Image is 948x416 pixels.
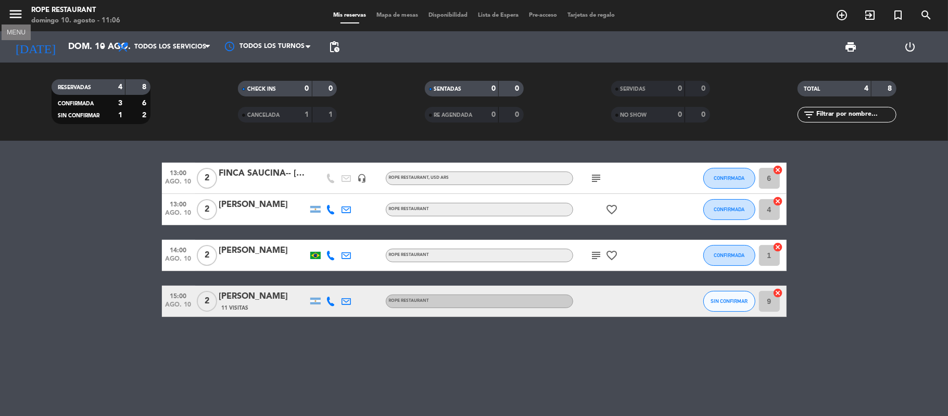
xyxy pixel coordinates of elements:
strong: 0 [678,85,682,92]
span: ago. 10 [166,210,192,222]
span: print [844,41,857,53]
span: 13:00 [166,198,192,210]
div: [PERSON_NAME] [219,198,308,212]
span: Mapa de mesas [371,13,423,18]
span: RE AGENDADA [434,113,473,118]
span: 2 [197,168,217,189]
span: 13:00 [166,166,192,178]
span: NO SHOW [621,113,647,118]
div: LOG OUT [881,31,940,63]
span: CONFIRMADA [58,101,94,106]
span: SIN CONFIRMAR [711,298,748,304]
span: 11 Visitas [222,304,249,312]
button: CONFIRMADA [703,199,755,220]
span: 2 [197,199,217,220]
i: arrow_drop_down [97,41,109,53]
i: [DATE] [8,35,63,58]
button: menu [8,6,23,26]
strong: 0 [678,111,682,118]
span: Tarjetas de regalo [562,13,620,18]
strong: 0 [491,111,496,118]
i: power_settings_new [904,41,917,53]
span: ago. 10 [166,301,192,313]
strong: 8 [888,85,894,92]
div: [PERSON_NAME] [219,244,308,258]
span: RESERVADAS [58,85,91,90]
strong: 0 [701,85,707,92]
span: 2 [197,291,217,312]
span: TOTAL [804,87,820,92]
span: CANCELADA [247,113,280,118]
div: Rope restaurant [31,5,120,16]
div: [PERSON_NAME] [219,290,308,303]
strong: 1 [328,111,335,118]
i: cancel [773,288,783,298]
input: Filtrar por nombre... [815,109,896,120]
span: 15:00 [166,289,192,301]
strong: 4 [118,83,122,91]
span: 14:00 [166,243,192,255]
i: favorite_border [606,203,618,216]
i: headset_mic [358,174,367,183]
button: CONFIRMADA [703,168,755,189]
i: turned_in_not [892,9,904,21]
span: CONFIRMADA [714,252,744,258]
span: SENTADAS [434,87,462,92]
span: Lista de Espera [473,13,524,18]
div: domingo 10. agosto - 11:06 [31,16,120,26]
span: Todos los servicios [134,43,206,51]
span: pending_actions [328,41,340,53]
span: ago. 10 [166,178,192,190]
i: search [920,9,932,21]
strong: 2 [142,112,148,119]
span: , USD ARS [429,176,449,180]
i: favorite_border [606,249,618,262]
strong: 0 [515,111,521,118]
span: CONFIRMADA [714,206,744,212]
i: subject [590,172,603,185]
strong: 0 [305,85,309,92]
strong: 1 [118,112,122,119]
span: SERVIDAS [621,87,646,92]
i: cancel [773,242,783,252]
i: subject [590,249,603,262]
button: CONFIRMADA [703,245,755,266]
div: FINCA SAUCINA-- [PERSON_NAME] [219,167,308,180]
span: CONFIRMADA [714,175,744,181]
span: Disponibilidad [423,13,473,18]
i: menu [8,6,23,22]
span: Pre-acceso [524,13,562,18]
i: add_circle_outline [836,9,848,21]
div: MENU [2,27,31,36]
span: CHECK INS [247,87,276,92]
span: ROPE RESTAURANT [389,253,429,257]
strong: 3 [118,100,122,107]
span: ROPE RESTAURANT [389,207,429,211]
i: cancel [773,196,783,206]
strong: 4 [864,85,868,92]
strong: 0 [491,85,496,92]
span: Mis reservas [328,13,371,18]
strong: 8 [142,83,148,91]
strong: 0 [701,111,707,118]
i: exit_to_app [864,9,876,21]
span: ROPE RESTAURANT [389,176,449,180]
i: filter_list [803,108,815,121]
span: ROPE RESTAURANT [389,299,429,303]
span: 2 [197,245,217,266]
strong: 6 [142,100,148,107]
strong: 0 [328,85,335,92]
span: ago. 10 [166,255,192,267]
i: cancel [773,165,783,175]
button: SIN CONFIRMAR [703,291,755,312]
strong: 1 [305,111,309,118]
span: SIN CONFIRMAR [58,113,99,118]
strong: 0 [515,85,521,92]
